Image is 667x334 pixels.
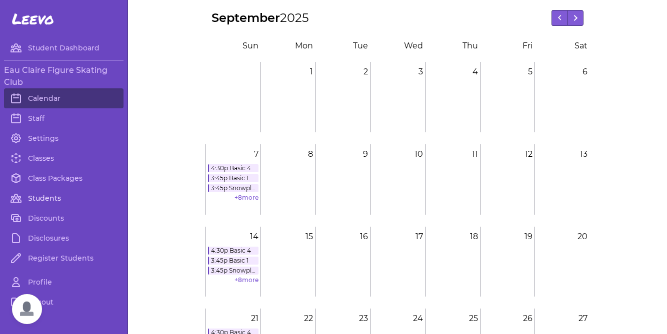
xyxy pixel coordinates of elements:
a: Open chat [12,294,42,324]
p: 10 [370,144,425,164]
p: 1 [261,62,315,82]
p: 12 [480,144,535,164]
p: 23 [315,309,370,329]
a: Staff [4,108,123,128]
span: ri [527,41,532,50]
span: un [247,41,258,50]
p: 17 [370,227,425,247]
p: 5 [480,62,535,82]
span: ue [357,41,368,50]
p: 2 [315,62,370,82]
p: 22 [261,309,315,329]
span: Leevo [12,10,54,28]
a: +8more [234,276,258,284]
a: Settings [4,128,123,148]
p: 20 [535,227,589,247]
div: F [482,40,533,52]
p: 16 [315,227,370,247]
a: 4:30p Basic 4 [208,247,258,255]
span: at [579,41,587,50]
a: 3:45p Basic 1 [208,174,258,182]
div: W [372,40,423,52]
span: hu [467,41,478,50]
div: S [536,40,587,52]
a: Students [4,188,123,208]
span: ed [412,41,423,50]
h3: Eau Claire Figure Skating Club [4,64,123,88]
div: M [262,40,313,52]
span: on [302,41,313,50]
p: 7 [206,144,260,164]
p: 6 [535,62,589,82]
a: Classes [4,148,123,168]
a: Class Packages [4,168,123,188]
a: Disclosures [4,228,123,248]
div: S [207,40,258,52]
a: +8more [234,194,258,201]
p: 11 [425,144,480,164]
p: 18 [425,227,480,247]
a: 3:45p Basic 1 [208,257,258,265]
p: 27 [535,309,589,329]
a: Student Dashboard [4,38,123,58]
p: 9 [315,144,370,164]
p: 21 [206,309,260,329]
p: 26 [480,309,535,329]
a: Calendar [4,88,123,108]
a: 4:30p Basic 4 [208,164,258,172]
a: Discounts [4,208,123,228]
p: 24 [370,309,425,329]
p: 8 [261,144,315,164]
p: 3 [370,62,425,82]
p: 25 [425,309,480,329]
p: 19 [480,227,535,247]
a: Register Students [4,248,123,268]
a: Profile [4,272,123,292]
a: Logout [4,292,123,312]
span: 2025 [280,10,309,25]
p: 15 [261,227,315,247]
p: 13 [535,144,589,164]
a: 3:45p Snowplow [PERSON_NAME] 2, 3, 4 [208,267,258,275]
div: T [427,40,478,52]
div: T [317,40,368,52]
a: 3:45p Snowplow [PERSON_NAME] 2, 3, 4 [208,184,258,192]
p: 4 [425,62,480,82]
span: September [211,10,280,25]
p: 14 [206,227,260,247]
